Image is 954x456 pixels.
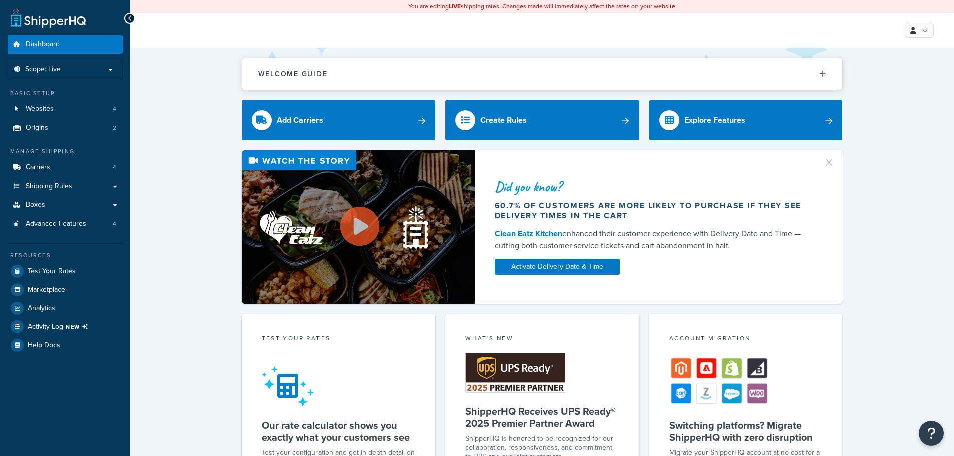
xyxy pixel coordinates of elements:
[26,105,54,113] span: Websites
[669,419,823,443] h5: Switching platforms? Migrate ShipperHQ with zero disruption
[277,113,323,127] div: Add Carriers
[8,89,123,98] div: Basic Setup
[242,100,436,140] a: Add Carriers
[8,251,123,260] div: Resources
[8,158,123,177] li: Carriers
[113,220,116,228] span: 4
[26,220,86,228] span: Advanced Features
[242,150,475,304] img: Video thumbnail
[8,336,123,354] a: Help Docs
[495,180,811,194] div: Did you know?
[113,163,116,172] span: 4
[495,259,620,275] a: Activate Delivery Date & Time
[262,419,416,443] h5: Our rate calculator shows you exactly what your customers see
[8,281,123,299] a: Marketplace
[465,405,619,429] h5: ShipperHQ Receives UPS Ready® 2025 Premier Partner Award
[242,58,842,90] button: Welcome Guide
[258,70,328,78] h2: Welcome Guide
[8,196,123,214] a: Boxes
[8,147,123,156] div: Manage Shipping
[26,40,60,49] span: Dashboard
[28,320,92,333] span: Activity Log
[26,163,50,172] span: Carriers
[8,158,123,177] a: Carriers4
[113,124,116,132] span: 2
[495,228,811,252] div: enhanced their customer experience with Delivery Date and Time — cutting both customer service ti...
[919,421,944,446] button: Open Resource Center
[66,323,92,331] span: NEW
[495,228,562,239] a: Clean Eatz Kitchen
[25,65,61,74] span: Scope: Live
[28,286,65,294] span: Marketplace
[8,177,123,196] a: Shipping Rules
[495,201,811,221] div: 60.7% of customers are more likely to purchase if they see delivery times in the cart
[26,124,48,132] span: Origins
[480,113,527,127] div: Create Rules
[28,304,55,313] span: Analytics
[465,334,619,345] div: What's New
[8,35,123,54] a: Dashboard
[8,215,123,233] a: Advanced Features4
[8,318,123,336] li: [object Object]
[26,182,72,191] span: Shipping Rules
[8,262,123,280] a: Test Your Rates
[8,215,123,233] li: Advanced Features
[8,100,123,118] li: Websites
[8,318,123,336] a: Activity LogNEW
[8,119,123,137] a: Origins2
[8,119,123,137] li: Origins
[449,2,461,11] b: LIVE
[28,267,76,276] span: Test Your Rates
[669,334,823,345] div: Account Migration
[262,334,416,345] div: Test your rates
[8,299,123,317] a: Analytics
[113,105,116,113] span: 4
[8,100,123,118] a: Websites4
[684,113,745,127] div: Explore Features
[445,100,639,140] a: Create Rules
[26,201,45,209] span: Boxes
[28,341,60,350] span: Help Docs
[649,100,843,140] a: Explore Features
